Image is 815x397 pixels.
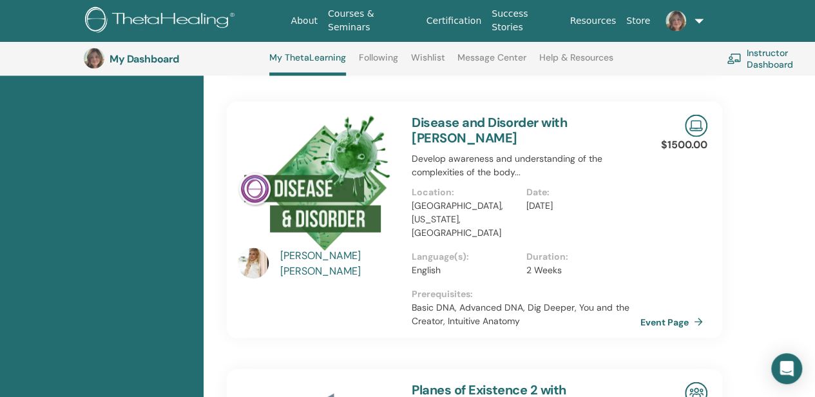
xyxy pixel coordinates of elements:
a: About [286,9,323,33]
p: Language(s) : [412,249,518,263]
div: Open Intercom Messenger [771,353,802,384]
img: chalkboard-teacher.svg [727,53,742,64]
img: Disease and Disorder [238,114,392,251]
p: Prerequisites : [412,287,640,300]
h3: My Dashboard [110,52,238,64]
a: Certification [421,9,486,33]
a: [PERSON_NAME] [PERSON_NAME] [280,247,399,278]
a: Courses & Seminars [323,2,421,39]
a: Disease and Disorder with [PERSON_NAME] [412,113,567,146]
p: Basic DNA, Advanced DNA, Dig Deeper, You and the Creator, Intuitive Anatomy [412,300,640,327]
p: Duration : [526,249,633,263]
a: My ThetaLearning [269,52,346,75]
p: Location : [412,185,518,198]
p: Date : [526,185,633,198]
img: logo.png [85,6,239,35]
a: Message Center [457,52,526,72]
img: default.jpg [238,247,269,278]
a: Resources [565,9,622,33]
img: Live Online Seminar [685,114,707,137]
p: [GEOGRAPHIC_DATA], [US_STATE], [GEOGRAPHIC_DATA] [412,198,518,239]
a: Event Page [640,312,708,331]
a: Help & Resources [539,52,613,72]
a: Store [621,9,655,33]
img: default.jpg [666,10,686,31]
p: [DATE] [526,198,633,212]
a: Wishlist [411,52,445,72]
a: Following [359,52,398,72]
a: Success Stories [486,2,564,39]
p: $1500.00 [661,137,707,152]
p: English [412,263,518,276]
p: 2 Weeks [526,263,633,276]
p: Develop awareness and understanding of the complexities of the body... [412,151,640,179]
img: default.jpg [84,48,104,68]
